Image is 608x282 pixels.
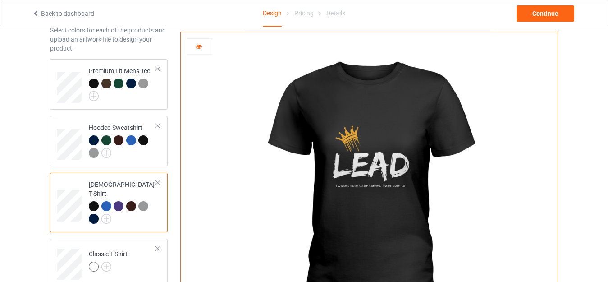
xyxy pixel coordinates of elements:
[50,116,168,166] div: Hooded Sweatshirt
[517,5,574,22] div: Continue
[50,59,168,110] div: Premium Fit Mens Tee
[32,10,94,17] a: Back to dashboard
[89,66,156,98] div: Premium Fit Mens Tee
[294,0,314,26] div: Pricing
[138,79,148,88] img: heather_texture.png
[89,250,128,271] div: Classic T-Shirt
[101,262,111,272] img: svg+xml;base64,PD94bWwgdmVyc2lvbj0iMS4wIiBlbmNvZGluZz0iVVRGLTgiPz4KPHN2ZyB3aWR0aD0iMjJweCIgaGVpZ2...
[89,91,99,101] img: svg+xml;base64,PD94bWwgdmVyc2lvbj0iMS4wIiBlbmNvZGluZz0iVVRGLTgiPz4KPHN2ZyB3aWR0aD0iMjJweCIgaGVpZ2...
[89,123,156,157] div: Hooded Sweatshirt
[263,0,282,27] div: Design
[89,180,156,223] div: [DEMOGRAPHIC_DATA] T-Shirt
[50,26,168,53] div: Select colors for each of the products and upload an artwork file to design your product.
[101,214,111,224] img: svg+xml;base64,PD94bWwgdmVyc2lvbj0iMS4wIiBlbmNvZGluZz0iVVRGLTgiPz4KPHN2ZyB3aWR0aD0iMjJweCIgaGVpZ2...
[101,148,111,158] img: svg+xml;base64,PD94bWwgdmVyc2lvbj0iMS4wIiBlbmNvZGluZz0iVVRGLTgiPz4KPHN2ZyB3aWR0aD0iMjJweCIgaGVpZ2...
[326,0,345,26] div: Details
[50,173,168,232] div: [DEMOGRAPHIC_DATA] T-Shirt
